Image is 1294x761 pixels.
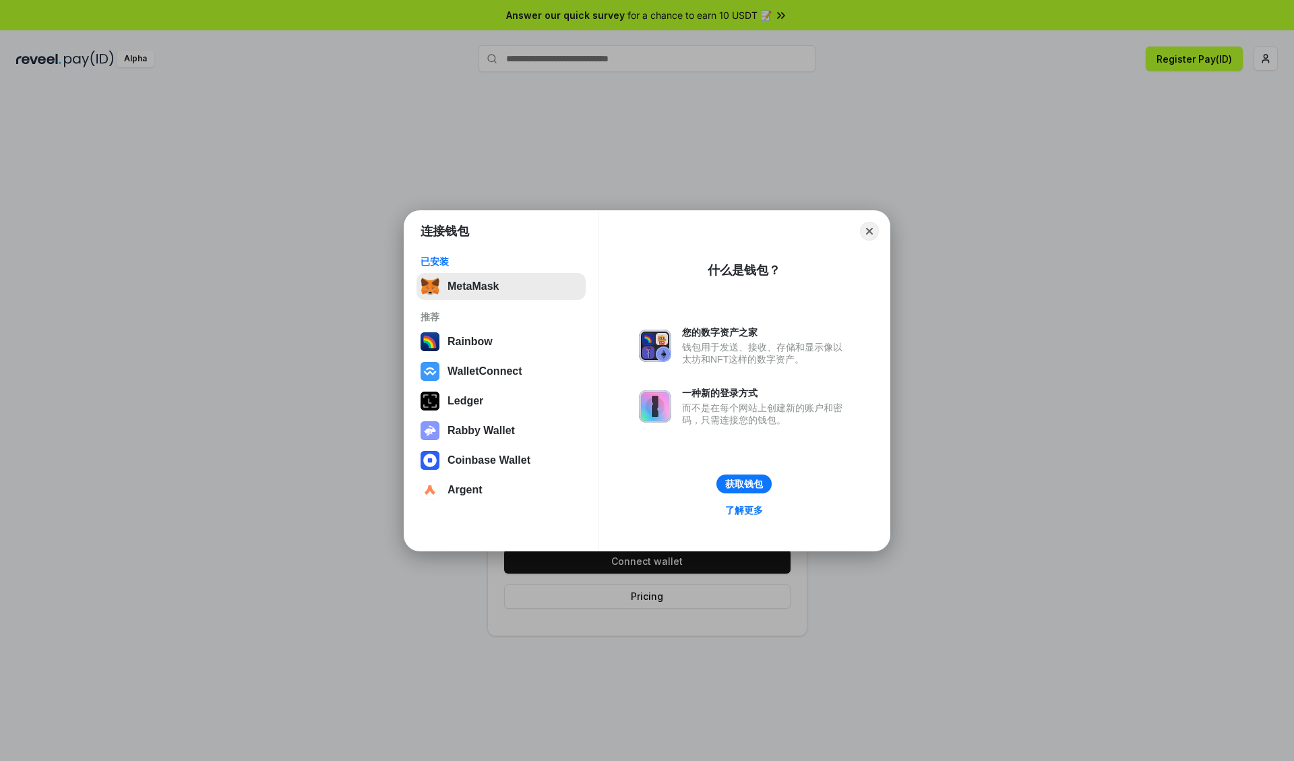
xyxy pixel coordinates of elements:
[682,402,849,426] div: 而不是在每个网站上创建新的账户和密码，只需连接您的钱包。
[725,504,763,516] div: 了解更多
[448,484,483,496] div: Argent
[448,280,499,293] div: MetaMask
[421,481,439,499] img: svg+xml,%3Csvg%20width%3D%2228%22%20height%3D%2228%22%20viewBox%3D%220%200%2028%2028%22%20fill%3D...
[682,387,849,399] div: 一种新的登录方式
[417,417,586,444] button: Rabby Wallet
[421,392,439,410] img: svg+xml,%3Csvg%20xmlns%3D%22http%3A%2F%2Fwww.w3.org%2F2000%2Fsvg%22%20width%3D%2228%22%20height%3...
[417,477,586,504] button: Argent
[421,223,469,239] h1: 连接钱包
[421,451,439,470] img: svg+xml,%3Csvg%20width%3D%2228%22%20height%3D%2228%22%20viewBox%3D%220%200%2028%2028%22%20fill%3D...
[639,390,671,423] img: svg+xml,%3Csvg%20xmlns%3D%22http%3A%2F%2Fwww.w3.org%2F2000%2Fsvg%22%20fill%3D%22none%22%20viewBox...
[421,421,439,440] img: svg+xml,%3Csvg%20xmlns%3D%22http%3A%2F%2Fwww.w3.org%2F2000%2Fsvg%22%20fill%3D%22none%22%20viewBox...
[448,454,530,466] div: Coinbase Wallet
[417,358,586,385] button: WalletConnect
[448,365,522,377] div: WalletConnect
[421,332,439,351] img: svg+xml,%3Csvg%20width%3D%22120%22%20height%3D%22120%22%20viewBox%3D%220%200%20120%20120%22%20fil...
[682,326,849,338] div: 您的数字资产之家
[717,501,771,519] a: 了解更多
[860,222,879,241] button: Close
[682,341,849,365] div: 钱包用于发送、接收、存储和显示像以太坊和NFT这样的数字资产。
[417,447,586,474] button: Coinbase Wallet
[421,255,582,268] div: 已安装
[417,388,586,415] button: Ledger
[448,336,493,348] div: Rainbow
[448,395,483,407] div: Ledger
[421,277,439,296] img: svg+xml,%3Csvg%20fill%3D%22none%22%20height%3D%2233%22%20viewBox%3D%220%200%2035%2033%22%20width%...
[448,425,515,437] div: Rabby Wallet
[708,262,780,278] div: 什么是钱包？
[725,478,763,490] div: 获取钱包
[421,362,439,381] img: svg+xml,%3Csvg%20width%3D%2228%22%20height%3D%2228%22%20viewBox%3D%220%200%2028%2028%22%20fill%3D...
[716,475,772,493] button: 获取钱包
[421,311,582,323] div: 推荐
[417,328,586,355] button: Rainbow
[417,273,586,300] button: MetaMask
[639,330,671,362] img: svg+xml,%3Csvg%20xmlns%3D%22http%3A%2F%2Fwww.w3.org%2F2000%2Fsvg%22%20fill%3D%22none%22%20viewBox...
